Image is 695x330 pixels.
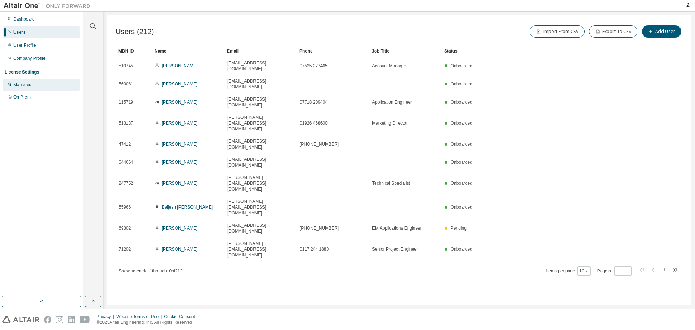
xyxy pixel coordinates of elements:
[119,180,133,186] span: 247752
[451,121,472,126] span: Onboarded
[162,142,198,147] a: [PERSON_NAME]
[372,63,406,69] span: Account Manager
[372,99,412,105] span: Application Engineer
[451,160,472,165] span: Onboarded
[155,45,221,57] div: Name
[68,316,75,323] img: linkedin.svg
[115,28,154,36] span: Users (212)
[5,69,39,75] div: License Settings
[13,55,46,61] div: Company Profile
[227,222,293,234] span: [EMAIL_ADDRESS][DOMAIN_NAME]
[300,63,328,69] span: 07525 277465
[119,159,133,165] span: 644664
[97,319,199,326] p: © 2025 Altair Engineering, Inc. All Rights Reserved.
[372,225,422,231] span: EM Applications Engineer
[4,2,94,9] img: Altair One
[227,45,294,57] div: Email
[444,45,645,57] div: Status
[162,63,198,68] a: [PERSON_NAME]
[300,99,328,105] span: 07718 209404
[162,121,198,126] a: [PERSON_NAME]
[451,181,472,186] span: Onboarded
[162,100,198,105] a: [PERSON_NAME]
[372,120,408,126] span: Marketing Director
[300,225,339,231] span: [PHONE_NUMBER]
[2,316,39,323] img: altair_logo.svg
[227,60,293,72] span: [EMAIL_ADDRESS][DOMAIN_NAME]
[451,142,472,147] span: Onboarded
[119,225,131,231] span: 69302
[119,246,131,252] span: 71202
[162,247,198,252] a: [PERSON_NAME]
[119,268,182,273] span: Showing entries 1 through 10 of 212
[116,314,164,319] div: Website Terms of Use
[118,45,149,57] div: MDH ID
[451,82,472,87] span: Onboarded
[451,205,472,210] span: Onboarded
[97,314,116,319] div: Privacy
[56,316,63,323] img: instagram.svg
[530,25,585,38] button: Import From CSV
[451,247,472,252] span: Onboarded
[119,120,133,126] span: 513137
[119,81,133,87] span: 560061
[119,63,133,69] span: 510745
[13,94,31,100] div: On Prem
[227,156,293,168] span: [EMAIL_ADDRESS][DOMAIN_NAME]
[162,160,198,165] a: [PERSON_NAME]
[372,45,438,57] div: Job Title
[162,226,198,231] a: [PERSON_NAME]
[227,241,293,258] span: [PERSON_NAME][EMAIL_ADDRESS][DOMAIN_NAME]
[372,180,410,186] span: Technical Specialist
[119,204,131,210] span: 55966
[13,29,25,35] div: Users
[162,82,198,87] a: [PERSON_NAME]
[597,266,632,276] span: Page n.
[642,25,681,38] button: Add User
[300,141,339,147] span: [PHONE_NUMBER]
[227,138,293,150] span: [EMAIL_ADDRESS][DOMAIN_NAME]
[451,100,472,105] span: Onboarded
[300,246,329,252] span: 0117 244 1880
[162,205,213,210] a: Baljesh [PERSON_NAME]
[451,63,472,68] span: Onboarded
[579,268,589,274] button: 10
[119,99,133,105] span: 115719
[546,266,591,276] span: Items per page
[300,120,328,126] span: 01926 468600
[227,78,293,90] span: [EMAIL_ADDRESS][DOMAIN_NAME]
[372,246,418,252] span: Senior Project Engineer
[162,181,198,186] a: [PERSON_NAME]
[13,16,35,22] div: Dashboard
[227,199,293,216] span: [PERSON_NAME][EMAIL_ADDRESS][DOMAIN_NAME]
[227,175,293,192] span: [PERSON_NAME][EMAIL_ADDRESS][DOMAIN_NAME]
[80,316,90,323] img: youtube.svg
[13,82,31,88] div: Managed
[451,226,467,231] span: Pending
[227,96,293,108] span: [EMAIL_ADDRESS][DOMAIN_NAME]
[164,314,199,319] div: Cookie Consent
[589,25,637,38] button: Export To CSV
[13,42,36,48] div: User Profile
[119,141,131,147] span: 47412
[44,316,51,323] img: facebook.svg
[227,114,293,132] span: [PERSON_NAME][EMAIL_ADDRESS][DOMAIN_NAME]
[299,45,366,57] div: Phone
